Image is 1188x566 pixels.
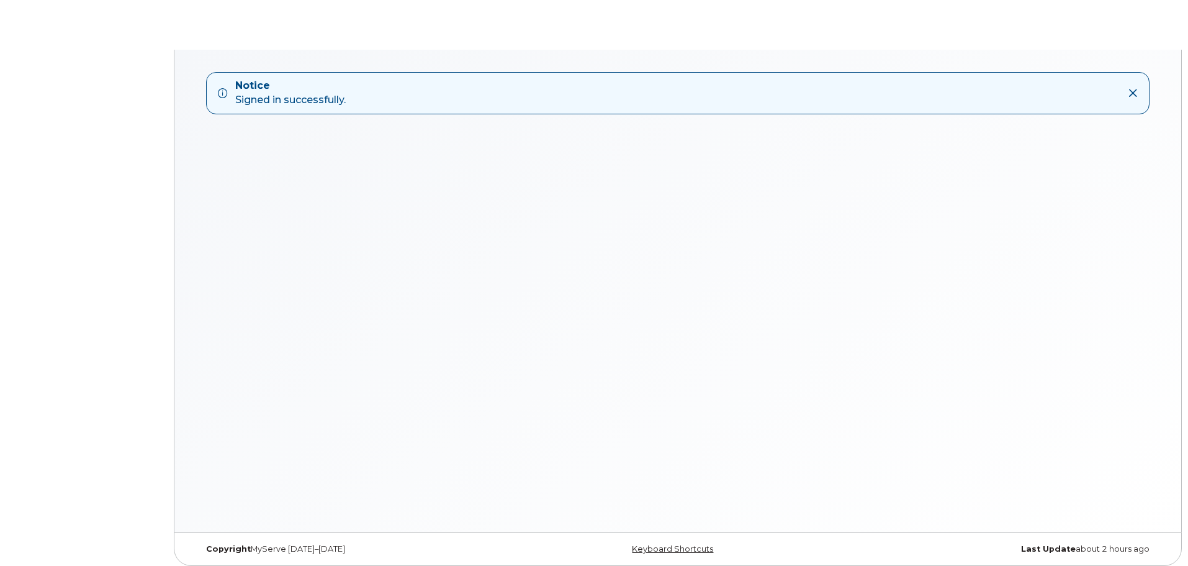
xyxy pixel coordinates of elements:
[197,544,518,554] div: MyServe [DATE]–[DATE]
[235,79,346,93] strong: Notice
[235,79,346,107] div: Signed in successfully.
[1021,544,1076,554] strong: Last Update
[838,544,1159,554] div: about 2 hours ago
[206,544,251,554] strong: Copyright
[632,544,713,554] a: Keyboard Shortcuts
